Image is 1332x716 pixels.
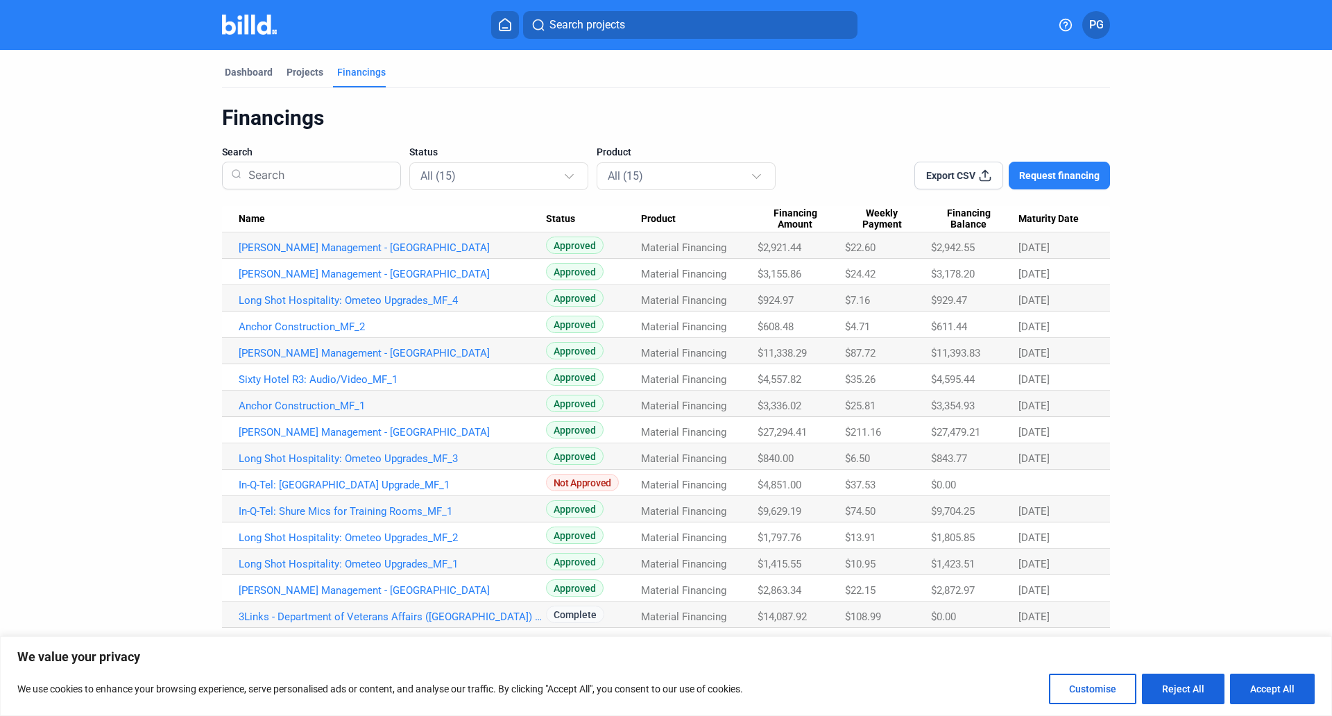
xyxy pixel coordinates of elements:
span: [DATE] [1018,452,1050,465]
span: [DATE] [1018,611,1050,623]
div: Financings [337,65,386,79]
span: $3,336.02 [758,400,801,412]
a: In-Q-Tel: [GEOGRAPHIC_DATA] Upgrade_MF_1 [239,479,546,491]
span: Financing Amount [758,207,832,231]
span: [DATE] [1018,294,1050,307]
span: Approved [546,289,604,307]
button: Accept All [1230,674,1315,704]
span: $24.42 [845,268,876,280]
button: Search projects [523,11,857,39]
span: [DATE] [1018,558,1050,570]
span: $0.00 [931,479,956,491]
div: Maturity Date [1018,213,1093,225]
span: $3,155.86 [758,268,801,280]
div: Financings [222,105,1110,131]
span: $2,872.97 [931,584,975,597]
span: Material Financing [641,611,726,623]
div: Product [641,213,758,225]
span: Not Approved [546,474,619,491]
a: [PERSON_NAME] Management - [GEOGRAPHIC_DATA] [239,584,546,597]
span: Product [641,213,676,225]
span: $1,805.85 [931,531,975,544]
span: Material Financing [641,531,726,544]
span: Material Financing [641,241,726,254]
div: Financing Amount [758,207,845,231]
span: $14,087.92 [758,611,807,623]
span: Material Financing [641,505,726,518]
span: [DATE] [1018,584,1050,597]
span: [DATE] [1018,505,1050,518]
span: Material Financing [641,558,726,570]
input: Search [243,157,392,194]
p: We use cookies to enhance your browsing experience, serve personalised ads or content, and analys... [17,681,743,697]
span: Material Financing [641,268,726,280]
a: In-Q-Tel: Shure Mics for Training Rooms_MF_1 [239,505,546,518]
button: PG [1082,11,1110,39]
span: $9,629.19 [758,505,801,518]
span: Name [239,213,265,225]
span: [DATE] [1018,268,1050,280]
span: $6.50 [845,452,870,465]
span: $10.95 [845,558,876,570]
span: $35.26 [845,373,876,386]
div: Weekly Payment [845,207,931,231]
span: $9,704.25 [931,505,975,518]
span: $22.15 [845,584,876,597]
span: $4.71 [845,321,870,333]
span: $11,393.83 [931,347,980,359]
span: $25.81 [845,400,876,412]
div: Financing Balance [931,207,1018,231]
span: $1,415.55 [758,558,801,570]
span: $4,557.82 [758,373,801,386]
a: [PERSON_NAME] Management - [GEOGRAPHIC_DATA] [239,241,546,254]
span: Request financing [1019,169,1100,182]
span: Material Financing [641,373,726,386]
a: Anchor Construction_MF_1 [239,400,546,412]
a: [PERSON_NAME] Management - [GEOGRAPHIC_DATA] [239,347,546,359]
span: Approved [546,395,604,412]
span: Material Financing [641,452,726,465]
span: $2,942.55 [931,241,975,254]
span: [DATE] [1018,531,1050,544]
span: $0.00 [931,611,956,623]
span: $22.60 [845,241,876,254]
span: [DATE] [1018,400,1050,412]
span: Material Financing [641,294,726,307]
button: Reject All [1142,674,1224,704]
span: Approved [546,553,604,570]
span: Product [597,145,631,159]
a: Long Shot Hospitality: Ometeo Upgrades_MF_3 [239,452,546,465]
span: $108.99 [845,611,881,623]
span: $1,797.76 [758,531,801,544]
a: [PERSON_NAME] Management - [GEOGRAPHIC_DATA] [239,426,546,438]
span: [DATE] [1018,321,1050,333]
span: Approved [546,447,604,465]
span: $3,354.93 [931,400,975,412]
span: Material Financing [641,321,726,333]
span: $924.97 [758,294,794,307]
span: $4,595.44 [931,373,975,386]
span: Export CSV [926,169,975,182]
span: Approved [546,342,604,359]
span: Material Financing [641,347,726,359]
span: Status [546,213,575,225]
a: Sixty Hotel R3: Audio/Video_MF_1 [239,373,546,386]
div: Dashboard [225,65,273,79]
span: [DATE] [1018,373,1050,386]
span: Search projects [549,17,625,33]
div: Name [239,213,546,225]
span: Material Financing [641,426,726,438]
a: Long Shot Hospitality: Ometeo Upgrades_MF_2 [239,531,546,544]
span: Approved [546,368,604,386]
a: 3Links - Department of Veterans Affairs ([GEOGRAPHIC_DATA]) Media Services Division (MSD)_MF_1 [239,611,546,623]
a: Long Shot Hospitality: Ometeo Upgrades_MF_4 [239,294,546,307]
span: Approved [546,421,604,438]
span: $4,851.00 [758,479,801,491]
span: $11,338.29 [758,347,807,359]
span: $1,423.51 [931,558,975,570]
span: $843.77 [931,452,967,465]
span: $611.44 [931,321,967,333]
span: Status [409,145,438,159]
span: Material Financing [641,400,726,412]
span: $27,294.41 [758,426,807,438]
